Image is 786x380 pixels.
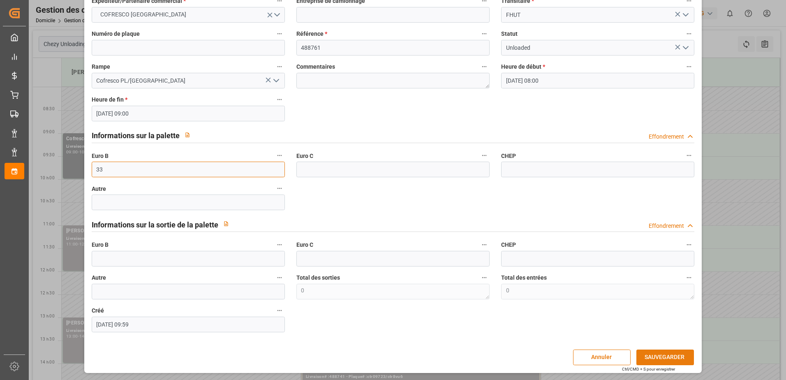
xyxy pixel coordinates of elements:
[573,350,631,365] button: Annuler
[501,274,547,281] font: Total des entrées
[274,150,285,161] button: Euro B
[679,9,691,21] button: Ouvrir le menu
[501,153,516,159] font: CHEP
[636,350,694,365] button: SAUVEGARDER
[92,7,285,23] button: Ouvrir le menu
[92,219,218,230] h2: Informations sur la sortie de la palette
[92,241,109,248] font: Euro B
[274,28,285,39] button: Numéro de plaque
[274,61,285,72] button: Rampe
[479,61,490,72] button: Commentaires
[296,241,313,248] font: Euro C
[296,63,335,70] font: Commentaires
[479,239,490,250] button: Euro C
[479,28,490,39] button: Référence *
[92,96,124,103] font: Heure de fin
[92,153,109,159] font: Euro B
[479,150,490,161] button: Euro C
[684,239,694,250] button: CHEP
[92,274,106,281] font: Autre
[92,30,140,37] font: Numéro de plaque
[501,40,694,56] input: Type à rechercher/sélectionner
[274,183,285,194] button: Autre
[684,272,694,283] button: Total des entrées
[622,366,675,372] div: Ctrl/CMD + S pour enregistrer
[274,94,285,105] button: Heure de fin *
[92,106,285,121] input: JJ-MM-AAAA HH :MM
[479,272,490,283] button: Total des sorties
[274,272,285,283] button: Autre
[92,130,180,141] h2: Informations sur la palette
[684,150,694,161] button: CHEP
[296,153,313,159] font: Euro C
[296,30,324,37] font: Référence
[269,74,282,87] button: Ouvrir le menu
[501,284,694,299] textarea: 0
[274,239,285,250] button: Euro B
[92,307,104,314] font: Créé
[92,185,106,192] font: Autre
[501,73,694,88] input: JJ-MM-AAAA HH :MM
[501,241,516,248] font: CHEP
[180,127,195,143] button: View description
[679,42,691,54] button: Ouvrir le menu
[501,30,518,37] font: Statut
[218,216,234,232] button: View description
[92,63,110,70] font: Rampe
[649,222,684,230] div: Effondrement
[296,274,340,281] font: Total des sorties
[684,61,694,72] button: Heure de début *
[92,317,285,332] input: JJ-MM-AAAA HH :MM
[96,10,190,19] span: COFRESCO [GEOGRAPHIC_DATA]
[274,305,285,316] button: Créé
[92,73,285,88] input: Type à rechercher/sélectionner
[296,284,490,299] textarea: 0
[649,132,684,141] div: Effondrement
[684,28,694,39] button: Statut
[501,63,541,70] font: Heure de début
